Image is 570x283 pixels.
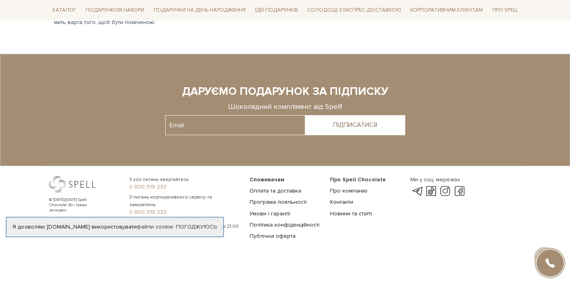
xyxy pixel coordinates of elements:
[82,4,148,16] span: Подарункові набори
[6,223,223,231] div: Я дозволяю [DOMAIN_NAME] використовувати
[424,187,438,196] a: tik-tok
[250,210,290,217] a: Умови і гарантії
[304,3,404,17] a: Солодощі з експрес-доставкою
[49,4,80,16] span: Каталог
[129,183,240,191] a: 0 800 319 233
[407,3,486,17] a: Корпоративним клієнтам
[250,233,296,239] a: Публічна оферта
[129,176,240,183] span: З усіх питань звертайтесь:
[330,199,353,205] a: Контакти
[250,176,284,183] span: Споживачам
[330,176,386,183] span: Про Spell Chocolate
[250,187,301,194] a: Оплата та доставка
[176,223,217,231] a: Погоджуюсь
[252,4,301,16] span: Ідеї подарунків
[150,4,249,16] span: Подарунки на День народження
[250,221,320,228] a: Політика конфіденційності
[129,209,240,216] a: 0 800 319 233
[129,194,240,208] span: З питань корпоративного сервісу та замовлень:
[489,4,521,16] span: Про Spell
[49,197,103,213] div: © [DATE]-[DATE] Spell Chocolate. Всі права захищені
[438,187,452,196] a: instagram
[453,187,466,196] a: facebook
[250,199,307,205] a: Програма лояльності
[410,187,424,196] a: telegram
[330,187,368,194] a: Про компанію
[129,216,240,223] span: Безкоштовно по [GEOGRAPHIC_DATA]
[137,223,173,230] a: файли cookie
[330,210,372,217] a: Новини та статті
[410,176,466,183] div: Ми у соц. мережах:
